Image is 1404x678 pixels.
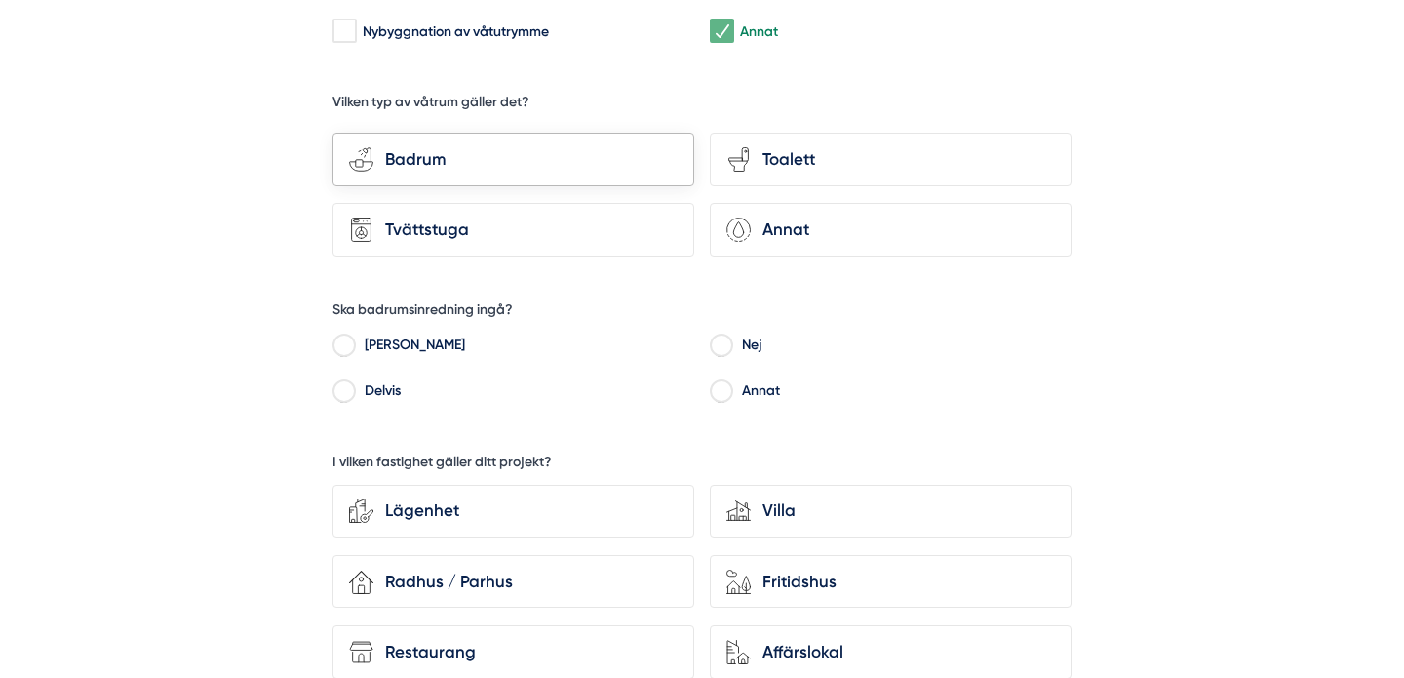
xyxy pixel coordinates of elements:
[355,333,695,362] label: [PERSON_NAME]
[355,379,695,408] label: Delvis
[332,300,513,325] h5: Ska badrumsinredning ingå?
[332,453,552,477] h5: I vilken fastighet gäller ditt projekt?
[332,385,355,403] input: Delvis
[332,339,355,357] input: Ja
[732,379,1072,408] label: Annat
[710,21,732,41] input: Annat
[332,21,355,41] input: Nybyggnation av våtutrymme
[710,385,732,403] input: Annat
[332,93,529,117] h5: Vilken typ av våtrum gäller det?
[710,339,732,357] input: Nej
[732,333,1072,362] label: Nej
